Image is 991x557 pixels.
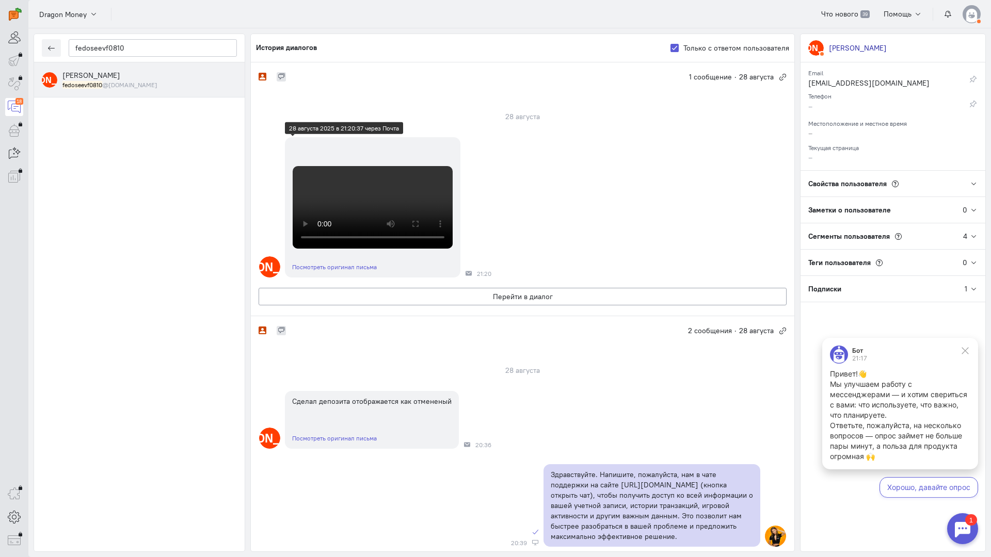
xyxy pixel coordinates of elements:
[808,67,823,77] small: Email
[40,15,55,22] div: Бот
[808,78,953,91] div: [EMAIL_ADDRESS][DOMAIN_NAME]
[816,5,875,23] a: Что нового 39
[884,9,912,19] span: Помощь
[223,431,316,446] text: [PERSON_NAME]
[963,5,981,23] img: default-v4.png
[69,39,237,57] input: Поиск по имени, почте, телефону
[963,257,967,268] div: 0
[689,72,732,82] span: 1 сообщение
[466,270,472,276] div: Почта
[23,6,35,18] div: 1
[475,441,491,449] span: 20:36
[860,10,869,19] span: 39
[808,101,953,114] div: –
[532,539,538,546] div: Веб-панель
[808,153,812,162] span: –
[15,74,84,85] text: [PERSON_NAME]
[734,325,737,336] span: ·
[259,288,787,305] button: Перейти в диалог
[464,441,470,448] div: Почта
[15,98,23,105] div: 18
[739,325,774,336] span: 28 августа
[477,270,491,277] span: 21:20
[18,37,158,47] p: Привет!👋
[18,47,158,88] p: Мы улучшаем работу с мессенджерами — и хотим свериться с вами: что используете, что важно, что пл...
[801,197,963,223] div: Заметки о пользователе
[782,42,850,53] text: [PERSON_NAME]
[821,9,858,19] span: Что нового
[688,325,732,336] span: 2 сообщения
[963,205,967,215] div: 0
[256,44,317,52] h5: История диалогов
[878,5,928,23] button: Помощь
[734,72,737,82] span: ·
[963,231,967,241] div: 4
[808,232,890,241] span: Сегменты пользователя
[292,396,452,406] div: Сделал депозита отображается как отмененый
[808,117,978,128] div: Местоположение и местное время
[39,9,87,20] span: Dragon Money
[223,259,316,274] text: [PERSON_NAME]
[34,5,103,23] button: Dragon Money
[808,179,887,188] span: Свойства пользователя
[292,263,377,271] a: Посмотреть оригинал письма
[18,88,158,129] p: Ответьте, пожалуйста, на несколько вопросов — опрос займет не больше пары минут, а польза для про...
[68,145,166,166] button: Хорошо, давайте опрос
[808,258,871,267] span: Теги пользователя
[62,80,157,89] small: fedoseevf0810@gmail.com
[808,90,832,100] small: Телефон
[801,276,965,302] div: Подписки
[965,284,967,294] div: 1
[289,124,399,133] div: 28 августа 2025 в 21:20:37 через Почта
[683,43,789,53] label: Только с ответом пользователя
[62,81,102,89] mark: fedoseevf0810
[62,71,120,80] span: Николай Федосеев
[739,72,774,82] span: 28 августа
[551,469,753,542] p: Здравствуйте. Напишите, пожалуйста, нам в чате поддержки на сайте [URL][DOMAIN_NAME] (кнопка откр...
[829,43,887,53] div: [PERSON_NAME]
[808,141,978,152] div: Текущая страница
[9,8,22,21] img: carrot-quest.svg
[292,434,377,442] a: Посмотреть оригинал письма
[40,23,55,29] div: 21:17
[500,109,546,124] div: 28 августа
[511,539,527,547] span: 20:39
[5,98,23,116] a: 18
[500,363,546,378] div: 28 августа
[808,128,812,138] span: –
